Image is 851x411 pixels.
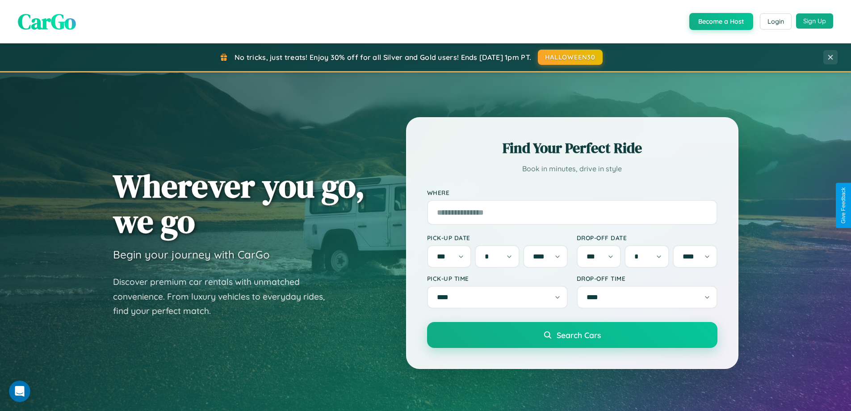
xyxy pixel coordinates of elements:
label: Where [427,189,717,196]
label: Drop-off Date [577,234,717,242]
h3: Begin your journey with CarGo [113,248,270,261]
h2: Find Your Perfect Ride [427,138,717,158]
button: Sign Up [796,13,833,29]
label: Pick-up Date [427,234,568,242]
label: Drop-off Time [577,275,717,282]
div: Give Feedback [840,187,847,224]
span: Search Cars [557,330,601,340]
button: Search Cars [427,322,717,348]
p: Book in minutes, drive in style [427,162,717,175]
span: CarGo [18,7,76,36]
h1: Wherever you go, we go [113,168,365,239]
iframe: Intercom live chat [9,381,30,402]
span: No tricks, just treats! Enjoy 30% off for all Silver and Gold users! Ends [DATE] 1pm PT. [235,53,531,62]
button: HALLOWEEN30 [538,50,603,65]
label: Pick-up Time [427,275,568,282]
button: Become a Host [689,13,753,30]
button: Login [760,13,792,30]
p: Discover premium car rentals with unmatched convenience. From luxury vehicles to everyday rides, ... [113,275,336,318]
